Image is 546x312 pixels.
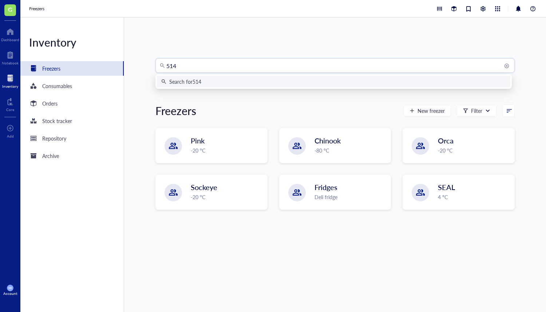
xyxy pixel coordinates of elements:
[2,49,19,65] a: Notebook
[29,5,46,12] a: Freezers
[7,134,14,138] div: Add
[471,107,482,115] div: Filter
[169,78,201,86] div: Search for 514
[20,35,124,50] div: Inventory
[20,79,124,93] a: Consumables
[2,84,18,88] div: Inventory
[438,193,510,201] div: 4 °C
[438,135,454,146] span: Orca
[191,182,217,192] span: Sockeye
[6,107,14,112] div: Core
[2,61,19,65] div: Notebook
[20,96,124,111] a: Orders
[155,103,196,118] div: Freezers
[2,72,18,88] a: Inventory
[20,149,124,163] a: Archive
[314,146,387,154] div: -80 °C
[314,182,337,192] span: Fridges
[1,26,19,42] a: Dashboard
[314,135,341,146] span: Chinook
[3,291,17,296] div: Account
[42,152,59,160] div: Archive
[191,135,205,146] span: Pink
[42,117,72,125] div: Stock tracker
[438,182,455,192] span: SEAL
[418,108,445,114] span: New freezer
[8,5,12,14] span: G
[8,287,12,289] span: MK
[403,105,451,116] button: New freezer
[6,96,14,112] a: Core
[42,82,72,90] div: Consumables
[314,193,387,201] div: Deli fridge
[20,131,124,146] a: Repository
[191,146,263,154] div: -20 °C
[438,146,510,154] div: -20 °C
[191,193,263,201] div: -20 °C
[20,114,124,128] a: Stock tracker
[42,64,60,72] div: Freezers
[1,37,19,42] div: Dashboard
[42,134,66,142] div: Repository
[20,61,124,76] a: Freezers
[42,99,58,107] div: Orders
